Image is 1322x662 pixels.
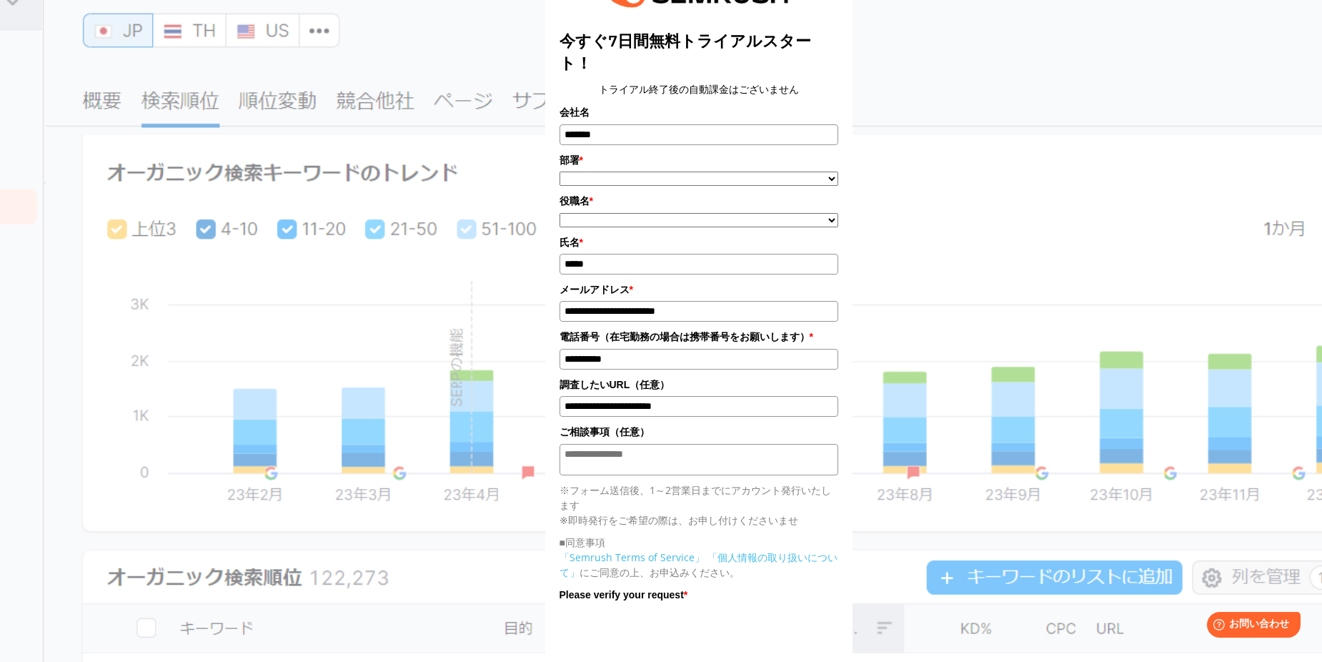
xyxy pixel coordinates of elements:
p: ※フォーム送信後、1～2営業日までにアカウント発行いたします ※即時発行をご希望の際は、お申し付けくださいませ [560,483,838,528]
label: 氏名 [560,234,838,250]
title: 今すぐ7日間無料トライアルスタート！ [560,30,838,74]
label: 役職名 [560,193,838,209]
p: ■同意事項 [560,535,838,550]
label: 部署 [560,152,838,168]
label: 調査したいURL（任意） [560,377,838,392]
label: 会社名 [560,104,838,120]
iframe: reCAPTCHA [560,606,777,662]
iframe: Help widget launcher [1195,606,1306,646]
label: 電話番号（在宅勤務の場合は携帯番号をお願いします） [560,329,838,345]
p: にご同意の上、お申込みください。 [560,550,838,580]
center: トライアル終了後の自動課金はございません [560,81,838,97]
label: Please verify your request [560,587,838,603]
a: 「Semrush Terms of Service」 [560,550,705,564]
a: 「個人情報の取り扱いについて」 [560,550,838,579]
label: ご相談事項（任意） [560,424,838,440]
label: メールアドレス [560,282,838,297]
